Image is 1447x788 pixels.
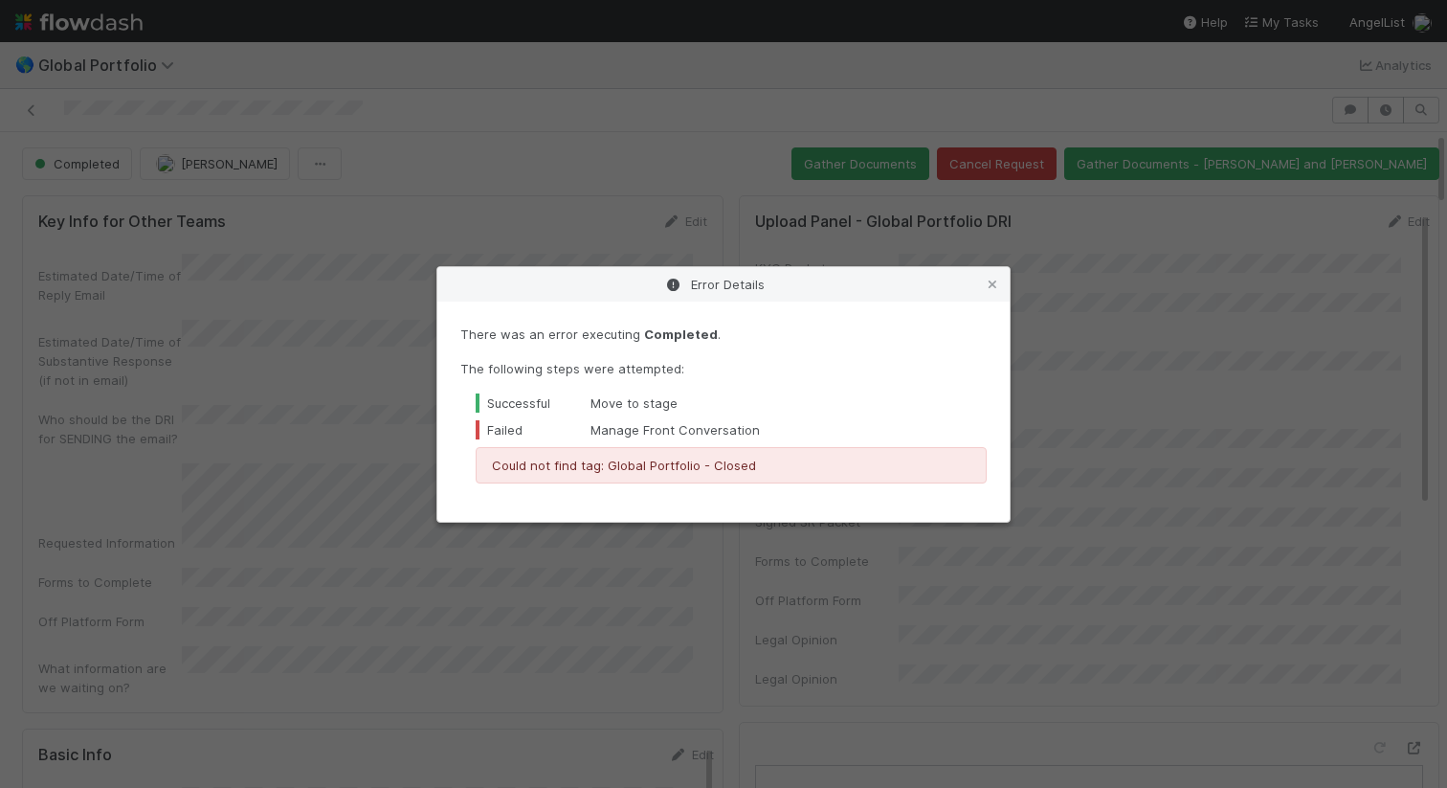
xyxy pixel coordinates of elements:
[460,359,987,378] p: The following steps were attempted:
[476,394,987,413] div: Move to stage
[476,420,590,439] div: Failed
[476,394,590,413] div: Successful
[437,267,1010,302] div: Error Details
[460,325,987,344] p: There was an error executing .
[476,420,987,439] div: Manage Front Conversation
[492,456,970,475] p: Could not find tag: Global Portfolio - Closed
[644,326,718,342] strong: Completed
